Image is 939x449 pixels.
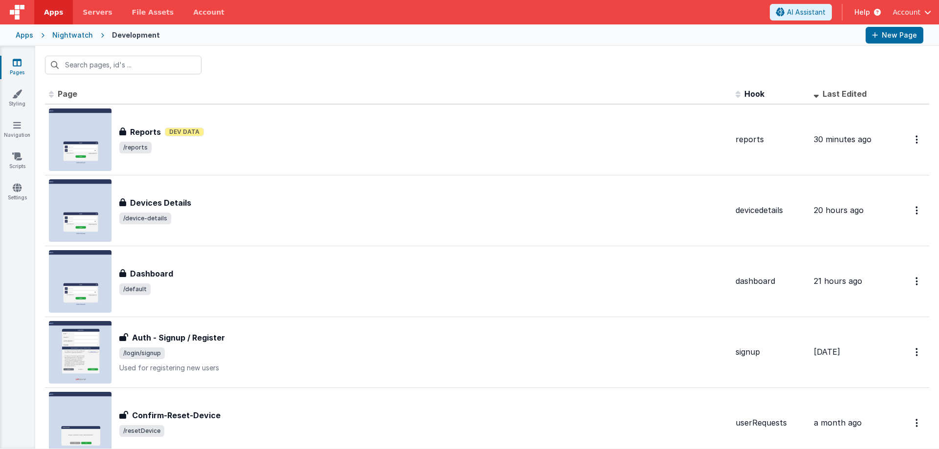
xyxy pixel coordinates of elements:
[814,205,864,215] span: 20 hours ago
[119,283,151,295] span: /default
[910,342,925,362] button: Options
[58,89,77,99] span: Page
[119,347,165,359] span: /login/signup
[45,56,201,74] input: Search pages, id's ...
[119,425,164,437] span: /resetDevice
[910,200,925,220] button: Options
[736,276,806,287] div: dashboard
[119,213,171,224] span: /device-details
[770,4,832,21] button: AI Assistant
[165,128,204,136] span: Dev Data
[736,346,806,358] div: signup
[132,7,174,17] span: File Assets
[744,89,764,99] span: Hook
[787,7,826,17] span: AI Assistant
[814,347,840,357] span: [DATE]
[910,271,925,291] button: Options
[823,89,867,99] span: Last Edited
[910,129,925,150] button: Options
[910,413,925,433] button: Options
[44,7,63,17] span: Apps
[736,134,806,145] div: reports
[52,30,93,40] div: Nightwatch
[814,134,872,144] span: 30 minutes ago
[893,7,920,17] span: Account
[736,205,806,216] div: devicedetails
[16,30,33,40] div: Apps
[814,418,862,428] span: a month ago
[893,7,931,17] button: Account
[866,27,923,43] button: New Page
[119,363,728,373] p: Used for registering new users
[736,417,806,428] div: userRequests
[132,409,221,421] h3: Confirm-Reset-Device
[814,276,862,286] span: 21 hours ago
[130,197,191,209] h3: Devices Details
[854,7,870,17] span: Help
[130,268,173,279] h3: Dashboard
[112,30,160,40] div: Development
[83,7,112,17] span: Servers
[119,142,152,153] span: /reports
[130,126,161,138] h3: Reports
[132,332,225,343] h3: Auth - Signup / Register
